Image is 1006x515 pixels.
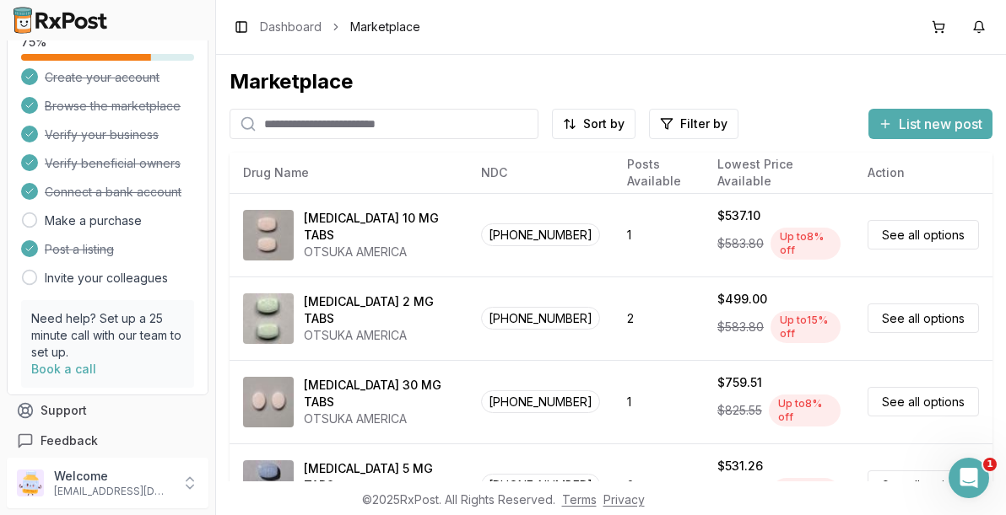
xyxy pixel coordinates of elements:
[769,394,841,426] div: Up to 8 % off
[562,492,597,507] a: Terms
[552,109,636,139] button: Sort by
[868,117,992,134] a: List new post
[304,377,454,410] div: [MEDICAL_DATA] 30 MG TABS
[45,241,114,258] span: Post a listing
[304,293,454,327] div: [MEDICAL_DATA] 2 MG TABS
[717,235,764,252] span: $583.80
[868,220,979,249] a: See all options
[243,460,294,511] img: Abilify 5 MG TABS
[54,485,171,498] p: [EMAIL_ADDRESS][DOMAIN_NAME]
[704,153,854,193] th: Lowest Price Available
[771,311,841,343] div: Up to 15 % off
[603,492,645,507] a: Privacy
[481,223,600,246] span: [PHONE_NUMBER]
[717,458,763,475] div: $531.26
[243,377,294,427] img: Abilify 30 MG TABS
[949,458,989,498] iframe: Intercom live chat
[21,34,46,51] span: 75 %
[680,115,727,132] span: Filter by
[614,193,704,276] td: 1
[771,478,841,510] div: Up to 9 % off
[717,319,764,335] span: $583.80
[304,327,454,344] div: OTSUKA AMERICA
[481,307,600,330] span: [PHONE_NUMBER]
[868,470,979,500] a: See all options
[717,402,762,419] span: $825.55
[854,153,992,193] th: Action
[614,276,704,360] td: 2
[7,426,208,456] button: Feedback
[350,19,420,35] span: Marketplace
[45,126,159,143] span: Verify your business
[304,460,454,494] div: [MEDICAL_DATA] 5 MG TABS
[899,114,982,134] span: List new post
[260,19,420,35] nav: breadcrumb
[41,432,98,449] span: Feedback
[7,395,208,426] button: Support
[45,212,142,229] a: Make a purchase
[230,153,468,193] th: Drug Name
[304,244,454,260] div: OTSUKA AMERICA
[868,387,979,416] a: See all options
[868,303,979,333] a: See all options
[45,184,181,201] span: Connect a bank account
[983,458,997,471] span: 1
[649,109,738,139] button: Filter by
[31,362,96,376] a: Book a call
[31,310,184,361] p: Need help? Set up a 25 minute call with our team to set up.
[583,115,625,132] span: Sort by
[45,98,181,115] span: Browse the marketplace
[868,109,992,139] button: List new post
[481,474,600,496] span: [PHONE_NUMBER]
[243,293,294,344] img: Abilify 2 MG TABS
[771,228,841,260] div: Up to 8 % off
[717,207,760,224] div: $537.10
[54,468,171,485] p: Welcome
[304,410,454,427] div: OTSUKA AMERICA
[17,469,44,496] img: User avatar
[468,153,614,193] th: NDC
[7,7,115,34] img: RxPost Logo
[45,155,181,172] span: Verify beneficial owners
[614,153,704,193] th: Posts Available
[260,19,322,35] a: Dashboard
[481,390,600,413] span: [PHONE_NUMBER]
[717,291,767,308] div: $499.00
[243,210,294,260] img: Abilify 10 MG TABS
[304,210,454,244] div: [MEDICAL_DATA] 10 MG TABS
[717,374,762,391] div: $759.51
[230,68,992,95] div: Marketplace
[45,270,168,287] a: Invite your colleagues
[45,69,160,86] span: Create your account
[614,360,704,443] td: 1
